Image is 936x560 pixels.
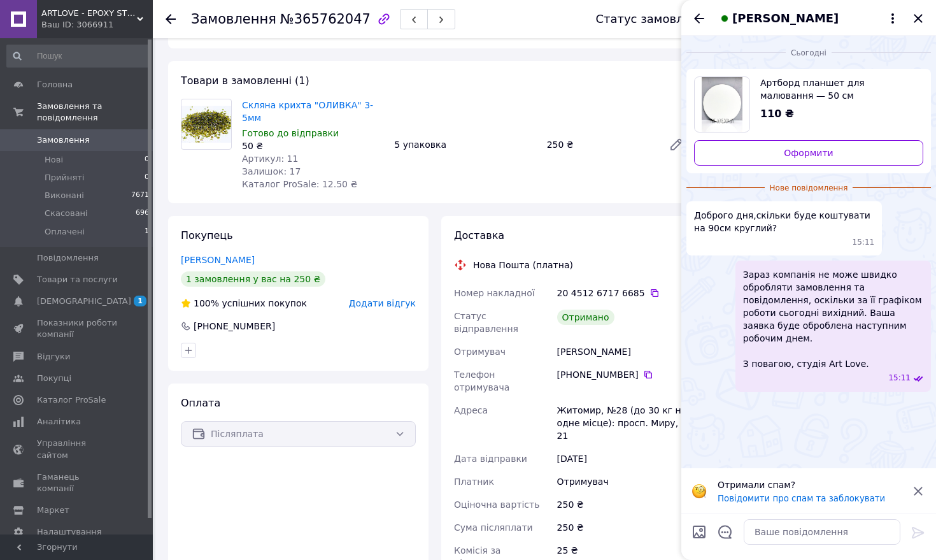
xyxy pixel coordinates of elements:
span: Нові [45,154,63,166]
span: Артикул: 11 [242,154,298,164]
span: Телефон отримувача [454,370,509,392]
span: Виконані [45,190,84,201]
span: Замовлення та повідомлення [37,101,153,124]
span: Налаштування [37,526,102,538]
div: Отримано [557,310,614,325]
button: [PERSON_NAME] [717,10,900,27]
span: Додати відгук [349,298,416,308]
span: Головна [37,79,73,90]
span: Статус відправлення [454,311,518,334]
span: Замовлення [191,11,276,27]
div: [PHONE_NUMBER] [192,320,276,333]
span: [DEMOGRAPHIC_DATA] [37,296,131,307]
a: Оформити [694,140,923,166]
button: Назад [691,11,707,26]
button: Відкрити шаблони відповідей [717,524,734,540]
span: Повідомлення [37,252,99,264]
span: Покупець [181,229,233,241]
span: Оціночна вартість [454,499,539,510]
div: 50 ₴ [242,140,384,152]
div: Повернутися назад [166,13,176,25]
span: Доброго дня,скільки буде коштувати на 90см круглий? [694,209,874,234]
span: Сьогодні [786,48,832,59]
span: 1 [145,226,149,238]
span: 7671 [131,190,149,201]
span: Зараз компанія не може швидко обробляти замовлення та повідомлення, оскільки за її графіком робот... [743,268,923,370]
div: [PERSON_NAME] [555,340,691,363]
span: Адреса [454,405,488,415]
span: Оплачені [45,226,85,238]
span: Сума післяплати [454,522,533,533]
span: Товари в замовленні (1) [181,75,309,87]
span: ARTLOVE - EPOXY STORE [41,8,137,19]
span: 15:11 12.10.2025 [853,237,875,248]
div: Статус замовлення [595,13,713,25]
span: 0 [145,172,149,183]
div: Ваш ID: 3066911 [41,19,153,31]
span: Скасовані [45,208,88,219]
span: 110 ₴ [760,108,794,120]
img: 2660427818_w640_h640_artbord-planshet-dlya.jpg [702,77,743,132]
span: Каталог ProSale: 12.50 ₴ [242,179,357,189]
span: Готово до відправки [242,128,339,138]
span: Замовлення [37,134,90,146]
span: 15:11 12.10.2025 [888,373,911,384]
a: [PERSON_NAME] [181,255,255,265]
button: Закрити [911,11,926,26]
img: :face_with_monocle: [691,484,707,499]
span: Гаманець компанії [37,471,118,494]
img: Скляна крихта "ОЛИВКА" 3-5мм [181,106,231,143]
span: Артборд планшет для малювання — 50 см [760,76,913,102]
div: 1 замовлення у вас на 250 ₴ [181,271,325,287]
div: 12.10.2025 [686,46,931,59]
div: 250 ₴ [555,516,691,539]
span: Аналітика [37,416,81,427]
a: Редагувати [663,132,689,157]
span: 696 [136,208,149,219]
span: Каталог ProSale [37,394,106,406]
div: 5 упаковка [389,136,541,154]
span: Номер накладної [454,288,535,298]
div: [DATE] [555,447,691,470]
span: 1 [134,296,146,306]
div: 250 ₴ [555,493,691,516]
div: успішних покупок [181,297,307,310]
div: [PHONE_NUMBER] [557,368,689,381]
span: Залишок: 17 [242,166,301,176]
span: Управління сайтом [37,438,118,461]
span: 100% [194,298,219,308]
span: Маркет [37,505,69,516]
span: Нове повідомлення [765,183,853,194]
span: Дата відправки [454,454,527,464]
span: Відгуки [37,351,70,363]
span: №365762047 [280,11,371,27]
div: 20 4512 6717 6685 [557,287,689,299]
span: Оплата [181,397,220,409]
span: [PERSON_NAME] [732,10,839,27]
button: Повідомити про спам та заблокувати [718,494,885,503]
span: Показники роботи компанії [37,317,118,340]
div: Нова Пошта (платна) [470,259,576,271]
a: Переглянути товар [694,76,923,133]
span: Покупці [37,373,71,384]
div: 250 ₴ [542,136,658,154]
p: Отримали спам? [718,478,903,491]
a: Скляна крихта "ОЛИВКА" 3-5мм [242,100,373,123]
span: Доставка [454,229,504,241]
div: Житомир, №28 (до 30 кг на одне місце): просп. Миру, 21 [555,399,691,447]
span: Прийняті [45,172,84,183]
span: 0 [145,154,149,166]
input: Пошук [6,45,150,68]
div: Отримувач [555,470,691,493]
span: Отримувач [454,347,506,357]
span: Платник [454,477,494,487]
span: Товари та послуги [37,274,118,285]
